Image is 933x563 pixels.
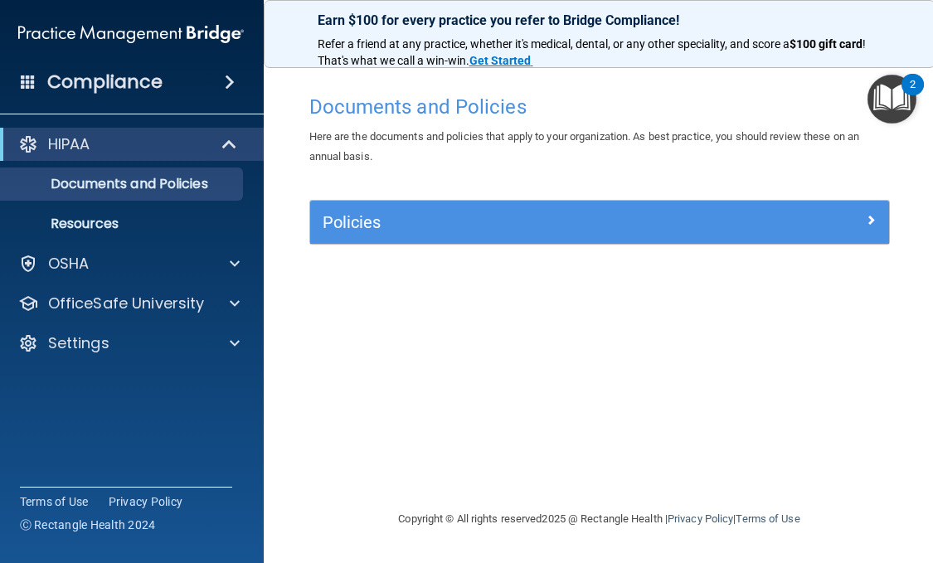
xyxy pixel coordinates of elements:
a: Get Started [469,54,533,67]
p: Resources [9,216,236,232]
a: Settings [18,333,240,353]
p: Documents and Policies [9,176,236,192]
div: 2 [910,85,916,106]
p: Earn $100 for every practice you refer to Bridge Compliance! [318,12,882,28]
p: OfficeSafe University [48,294,205,313]
p: Settings [48,333,109,353]
button: Open Resource Center, 2 new notifications [867,75,916,124]
h4: Compliance [47,70,163,94]
span: Here are the documents and policies that apply to your organization. As best practice, you should... [309,130,860,163]
strong: Get Started [469,54,531,67]
div: Copyright © All rights reserved 2025 @ Rectangle Health | | [297,493,902,546]
span: Ⓒ Rectangle Health 2024 [20,517,156,533]
a: Privacy Policy [109,493,183,510]
span: Refer a friend at any practice, whether it's medical, dental, or any other speciality, and score a [318,37,790,51]
span: ! That's what we call a win-win. [318,37,868,67]
a: OfficeSafe University [18,294,240,313]
a: OSHA [18,254,240,274]
img: PMB logo [18,17,244,51]
h4: Documents and Policies [309,96,890,118]
a: Policies [323,209,877,235]
p: OSHA [48,254,90,274]
h5: Policies [323,213,732,231]
a: Terms of Use [736,512,799,525]
a: HIPAA [18,134,239,154]
strong: $100 gift card [790,37,863,51]
p: HIPAA [48,134,90,154]
a: Privacy Policy [668,512,733,525]
a: Terms of Use [20,493,89,510]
